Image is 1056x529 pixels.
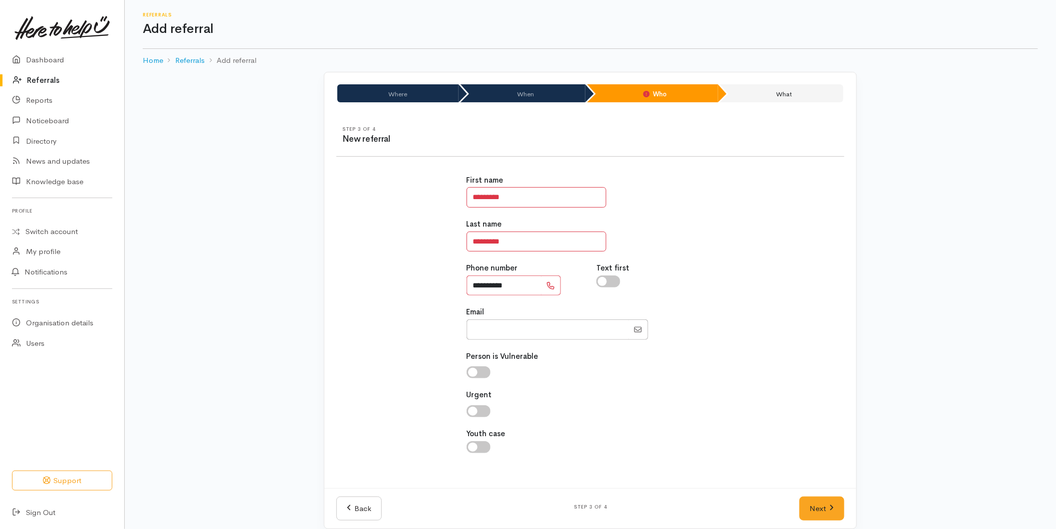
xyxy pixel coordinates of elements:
label: Person is Vulnerable [467,351,538,362]
h1: Add referral [143,22,1038,36]
label: Youth case [467,428,506,440]
button: Support [12,471,112,491]
li: What [720,84,843,102]
li: Who [587,84,718,102]
a: Home [143,55,163,66]
h6: Settings [12,295,112,308]
a: Back [336,497,382,521]
label: Last name [467,219,502,230]
a: Referrals [175,55,205,66]
li: When [461,84,585,102]
nav: breadcrumb [143,49,1038,72]
a: Next [799,497,844,521]
h6: Step 3 of 4 [394,504,787,510]
label: Urgent [467,389,492,401]
label: Phone number [467,263,518,274]
label: Email [467,306,485,318]
h6: Referrals [143,12,1038,17]
h3: New referral [342,135,590,144]
li: Add referral [205,55,257,66]
h6: Profile [12,204,112,218]
label: First name [467,175,504,186]
li: Where [337,84,459,102]
label: Text first [596,263,629,274]
h6: Step 3 of 4 [342,126,590,132]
